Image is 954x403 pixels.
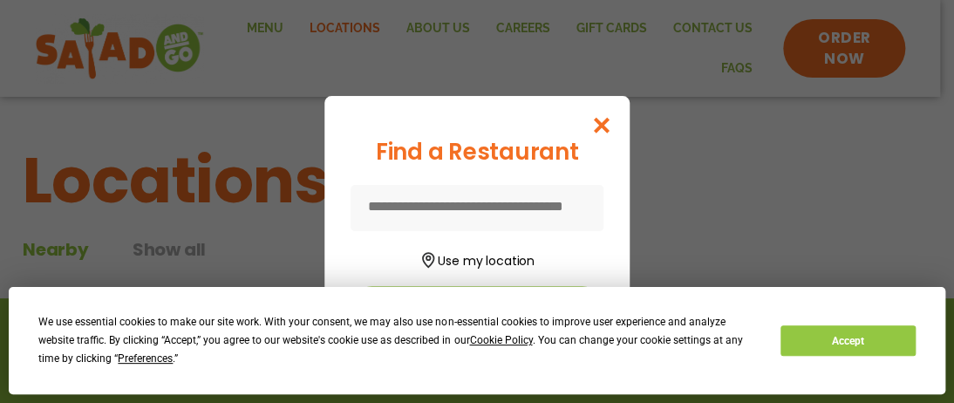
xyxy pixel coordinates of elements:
div: Cookie Consent Prompt [9,287,945,394]
div: We use essential cookies to make our site work. With your consent, we may also use non-essential ... [38,313,760,368]
button: Close modal [573,96,630,154]
div: Find a Restaurant [351,135,603,169]
button: Use my location [351,247,603,270]
span: Cookie Policy [469,334,532,346]
span: Preferences [118,352,173,365]
button: Accept [780,325,915,356]
button: Search [351,286,603,329]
